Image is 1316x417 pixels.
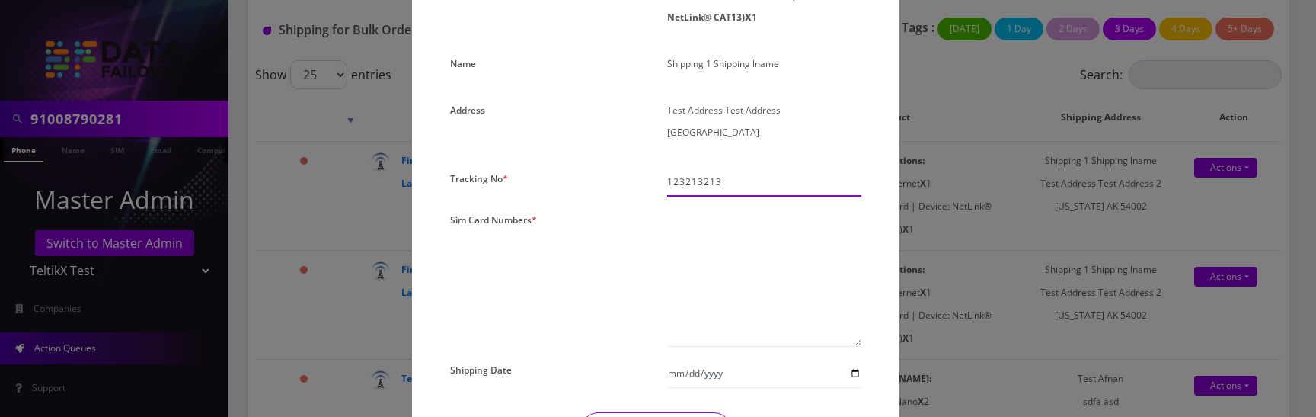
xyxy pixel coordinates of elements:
label: Tracking No [450,168,508,190]
label: Address [450,99,485,121]
label: Name [450,53,476,75]
p: Test Address Test Address [GEOGRAPHIC_DATA] [667,99,861,143]
p: Shipping 1 Shipping lname [667,53,861,75]
label: Shipping Date [450,359,512,381]
b: X [745,11,752,24]
label: Sim Card Numbers [450,209,537,231]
